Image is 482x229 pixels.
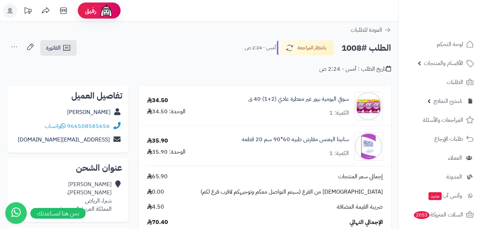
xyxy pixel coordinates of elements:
[351,26,382,34] span: العودة للطلبات
[147,148,186,156] div: الوحدة: 35.90
[147,188,164,196] span: 0.00
[45,122,66,130] a: واتساب
[248,95,349,103] a: سوفي اليومية بيور غير معطرة عادي (2+1) 40 ق
[19,4,37,20] a: تحديثات المنصة
[355,132,382,161] img: 17034363106e4aa333fca10a4004566b6e95e-90x90.jpg
[437,39,463,49] span: لوحة التحكم
[13,91,122,100] h2: تفاصيل العميل
[18,135,110,144] a: [EMAIL_ADDRESS][DOMAIN_NAME]
[355,92,382,120] img: 1571183e7f46fae6010929faff8ea67c60b33-90x90.jpg
[147,218,168,226] span: 70.40
[350,218,383,226] span: الإجمالي النهائي
[446,172,462,182] span: المدونة
[403,168,478,185] a: المدونة
[414,211,430,219] span: 2053
[403,111,478,129] a: المراجعات والأسئلة
[201,188,383,196] span: [DEMOGRAPHIC_DATA] من الفرع (سيتم التواصل معكم وتوجيهكم لاقرب فرع لكم)
[338,173,383,181] span: إجمالي سعر المنتجات
[403,130,478,148] a: طلبات الإرجاع
[403,74,478,91] a: الطلبات
[60,180,112,213] div: [PERSON_NAME] [PERSON_NAME]، شبرا، الرياض المملكة العربية السعودية
[67,108,111,116] a: [PERSON_NAME]
[423,115,463,125] span: المراجعات والأسئلة
[428,191,462,201] span: وآتس آب
[319,65,391,73] div: تاريخ الطلب : أمس - 2:24 ص
[351,26,391,34] a: العودة للطلبات
[329,109,349,117] div: الكمية: 1
[40,40,77,56] a: الفاتورة
[329,149,349,158] div: الكمية: 1
[403,149,478,166] a: العملاء
[403,187,478,204] a: وآتس آبجديد
[147,108,186,116] div: الوحدة: 34.50
[447,77,463,87] span: الطلبات
[147,203,164,211] span: 4.50
[413,210,463,220] span: السلات المتروكة
[99,4,113,18] img: ai-face.png
[245,44,276,51] small: أمس - 2:24 ص
[403,36,478,53] a: لوحة التحكم
[337,203,383,211] span: ضريبة القيمة المضافة
[433,20,475,35] img: logo-2.png
[403,206,478,223] a: السلات المتروكة2053
[341,41,391,55] h2: الطلب #1008
[67,122,110,130] a: 966508585656
[277,40,334,55] button: بانتظار المراجعة
[242,135,349,144] a: سانيتا اليغنس مفارش طبيه 60*90 سم 20 قطعه
[46,44,61,52] span: الفاتورة
[85,6,96,15] span: رفيق
[147,137,168,145] div: 35.90
[448,153,462,163] span: العملاء
[147,173,168,181] span: 65.90
[428,192,442,200] span: جديد
[147,96,168,105] div: 34.50
[433,96,462,106] span: مُنشئ النماذج
[434,134,463,144] span: طلبات الإرجاع
[424,58,463,68] span: الأقسام والمنتجات
[13,164,122,172] h2: عنوان الشحن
